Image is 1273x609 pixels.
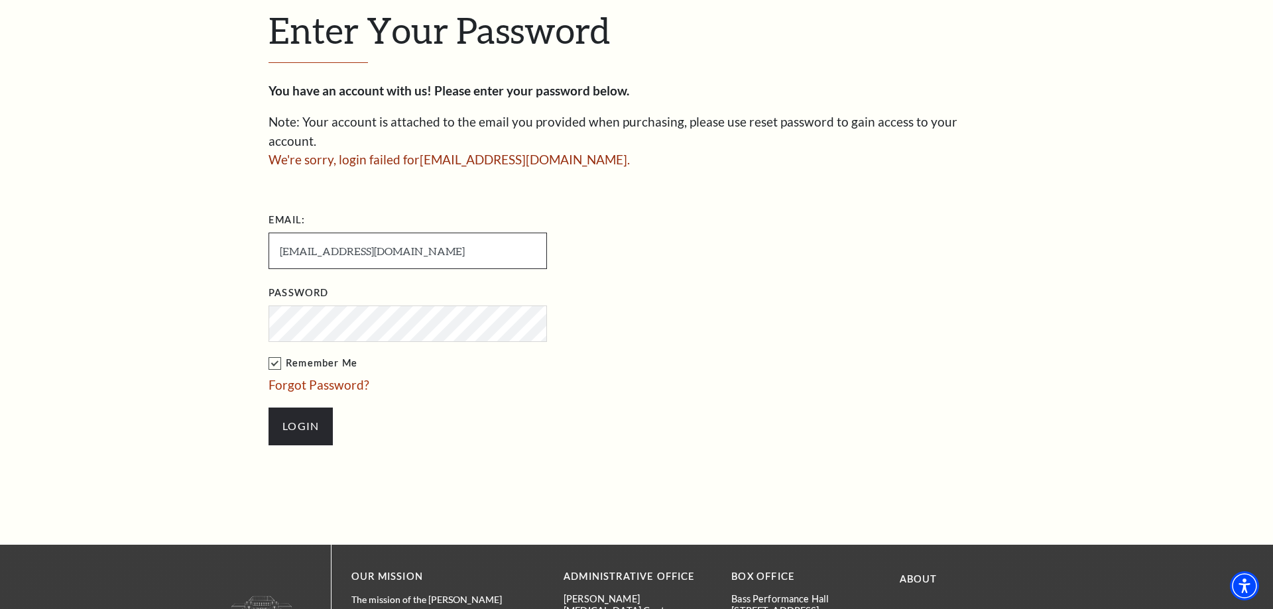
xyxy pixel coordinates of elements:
span: Enter Your Password [269,9,610,51]
strong: Please enter your password below. [434,83,629,98]
div: Accessibility Menu [1230,571,1259,600]
label: Password [269,285,328,302]
p: Bass Performance Hall [731,593,879,604]
p: OUR MISSION [351,569,517,585]
label: Remember Me [269,355,680,372]
p: BOX OFFICE [731,569,879,585]
p: Note: Your account is attached to the email you provided when purchasing, please use reset passwo... [269,113,1004,150]
input: Submit button [269,408,333,445]
a: About [900,573,938,584]
label: Email: [269,212,305,229]
p: Administrative Office [564,569,711,585]
span: We're sorry, login failed for [EMAIL_ADDRESS][DOMAIN_NAME] . [269,152,630,167]
a: Forgot Password? [269,377,369,392]
strong: You have an account with us! [269,83,432,98]
input: Required [269,233,547,269]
